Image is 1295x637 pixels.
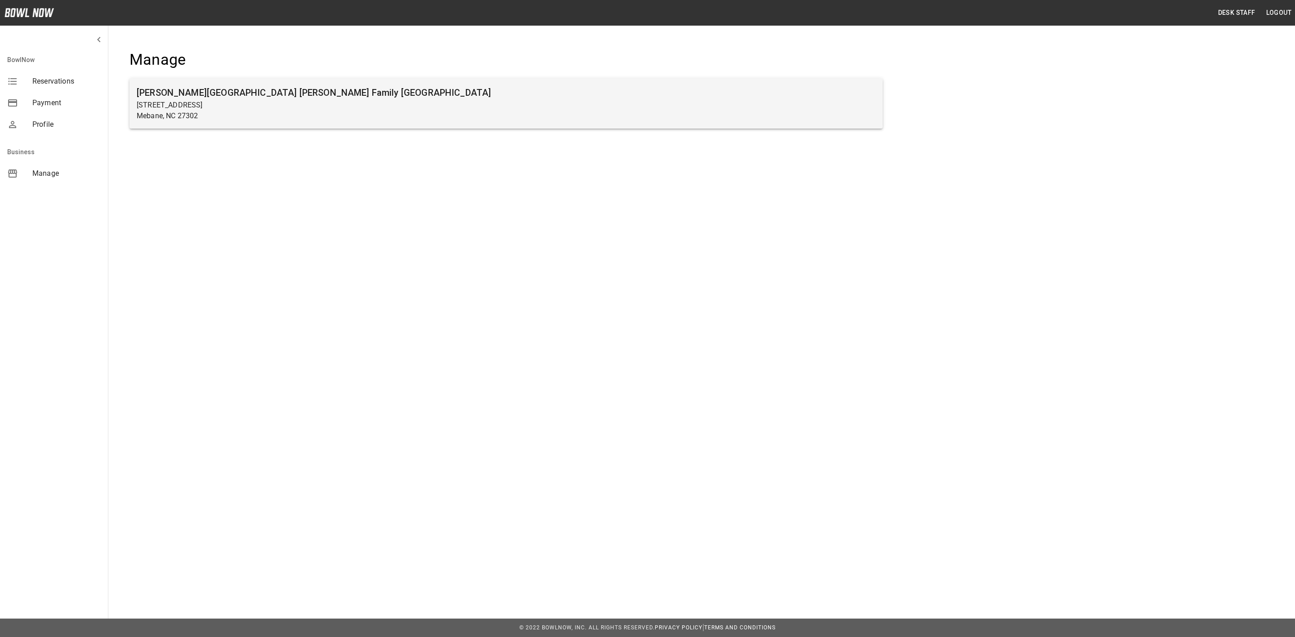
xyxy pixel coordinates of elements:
[1215,4,1259,21] button: Desk Staff
[655,624,702,631] a: Privacy Policy
[704,624,776,631] a: Terms and Conditions
[32,119,101,130] span: Profile
[129,50,883,69] h4: Manage
[137,85,875,100] h6: [PERSON_NAME][GEOGRAPHIC_DATA] [PERSON_NAME] Family [GEOGRAPHIC_DATA]
[1263,4,1295,21] button: Logout
[137,111,875,121] p: Mebane, NC 27302
[32,98,101,108] span: Payment
[32,168,101,179] span: Manage
[137,100,875,111] p: [STREET_ADDRESS]
[4,8,54,17] img: logo
[32,76,101,87] span: Reservations
[519,624,655,631] span: © 2022 BowlNow, Inc. All Rights Reserved.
